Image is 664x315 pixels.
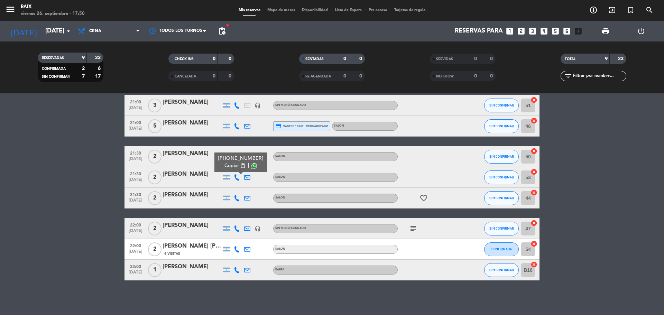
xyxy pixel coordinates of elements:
[89,29,101,34] span: Cena
[305,57,324,61] span: SENTADAS
[163,98,221,107] div: [PERSON_NAME]
[491,247,512,251] span: CONFIRMADA
[565,57,575,61] span: TOTAL
[163,191,221,200] div: [PERSON_NAME]
[240,163,246,168] span: content_paste
[127,105,144,113] span: [DATE]
[5,4,16,17] button: menu
[562,27,571,36] i: looks_6
[605,56,608,61] strong: 9
[163,221,221,230] div: [PERSON_NAME]
[490,56,494,61] strong: 0
[64,27,73,35] i: arrow_drop_down
[163,242,221,251] div: [PERSON_NAME] [PERSON_NAME]
[218,155,264,162] div: [PHONE_NUMBER]
[148,222,162,235] span: 2
[42,75,70,78] span: SIN CONFIRMAR
[82,74,85,79] strong: 7
[275,123,282,129] i: credit_card
[531,220,537,226] i: cancel
[436,57,453,61] span: SERVIDAS
[489,175,514,179] span: SIN CONFIRMAR
[551,27,560,36] i: looks_5
[365,8,391,12] span: Pre-acceso
[572,72,626,80] input: Filtrar por nombre...
[489,226,514,230] span: SIN CONFIRMAR
[148,170,162,184] span: 2
[484,99,519,112] button: SIN CONFIRMAR
[489,155,514,158] span: SIN CONFIRMAR
[275,268,285,271] span: BARRA
[42,67,66,71] span: CONFIRMADA
[5,24,42,39] i: [DATE]
[235,8,264,12] span: Mis reservas
[623,21,659,41] div: LOG OUT
[127,198,144,206] span: [DATE]
[95,55,102,60] strong: 23
[531,117,537,124] i: cancel
[489,124,514,128] span: SIN CONFIRMAR
[127,177,144,185] span: [DATE]
[248,162,249,169] span: |
[539,27,548,36] i: looks_4
[275,176,285,178] span: SALON
[474,74,477,78] strong: 0
[531,240,537,247] i: cancel
[484,119,519,133] button: SIN CONFIRMAR
[225,23,230,27] span: fiber_manual_record
[618,56,625,61] strong: 23
[484,263,519,277] button: SIN CONFIRMAR
[264,8,298,12] span: Mapa de mesas
[489,196,514,200] span: SIN CONFIRMAR
[163,149,221,158] div: [PERSON_NAME]
[474,56,477,61] strong: 0
[148,99,162,112] span: 3
[127,229,144,237] span: [DATE]
[175,57,194,61] span: CHECK INS
[148,263,162,277] span: 1
[637,27,645,35] i: power_settings_new
[213,74,215,78] strong: 0
[517,27,526,36] i: looks_two
[229,56,233,61] strong: 0
[275,248,285,250] span: SALON
[218,27,226,35] span: pending_actions
[409,224,417,233] i: subject
[334,124,344,127] span: SALON
[531,96,537,103] i: cancel
[148,119,162,133] span: 5
[224,162,239,169] span: Copiar
[163,262,221,271] div: [PERSON_NAME]
[359,74,363,78] strong: 0
[82,55,85,60] strong: 9
[528,27,537,36] i: looks_3
[98,66,102,71] strong: 6
[148,242,162,256] span: 2
[255,225,261,232] i: headset_mic
[505,27,514,36] i: looks_one
[484,150,519,164] button: SIN CONFIRMAR
[95,74,102,79] strong: 17
[21,10,85,17] div: viernes 26. septiembre - 17:50
[275,227,306,230] span: Sin menú asignado
[21,3,85,10] div: RAIX
[627,6,635,14] i: turned_in_not
[127,98,144,105] span: 21:00
[298,8,331,12] span: Disponibilidad
[127,118,144,126] span: 21:00
[531,168,537,175] i: cancel
[148,191,162,205] span: 2
[224,162,246,169] button: Copiarcontent_paste
[127,221,144,229] span: 22:00
[608,6,616,14] i: exit_to_app
[127,149,144,157] span: 21:30
[275,155,285,158] span: SALON
[163,119,221,128] div: [PERSON_NAME]
[255,102,261,109] i: headset_mic
[574,27,583,36] i: add_box
[42,56,64,60] span: RESERVADAS
[436,75,454,78] span: NO SHOW
[531,148,537,155] i: cancel
[589,6,598,14] i: add_circle_outline
[127,270,144,278] span: [DATE]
